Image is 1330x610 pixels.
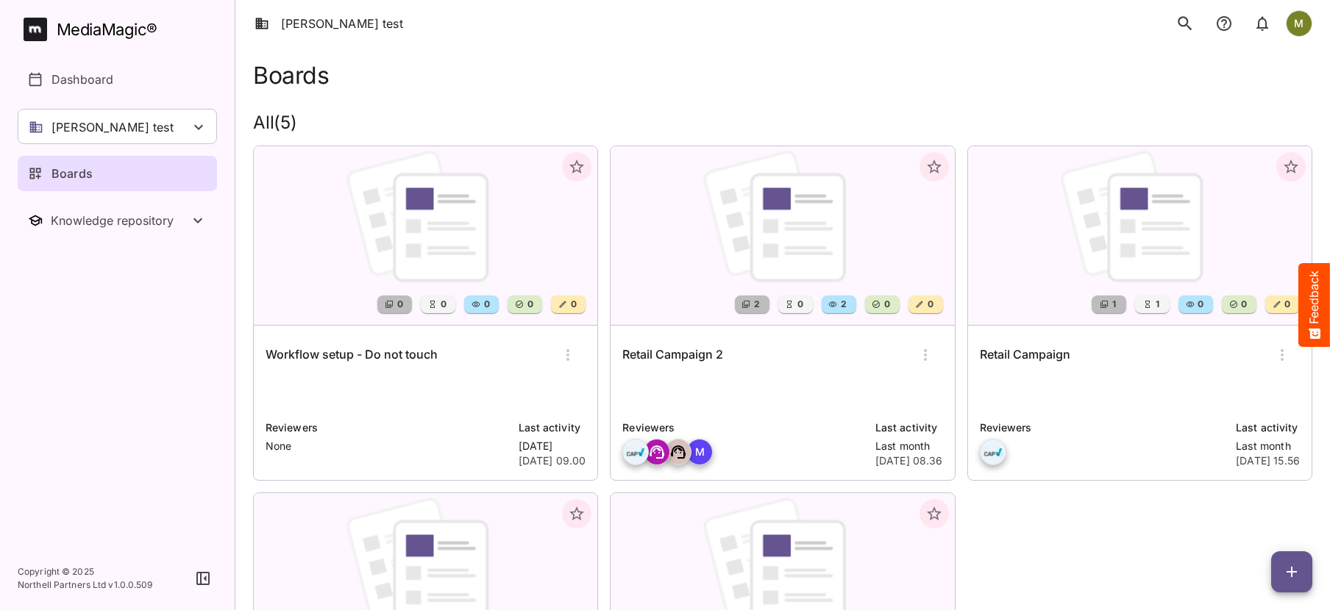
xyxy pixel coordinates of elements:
p: Last activity [1236,420,1300,436]
div: Knowledge repository [51,213,189,228]
span: 1 [1154,297,1159,312]
span: 0 [796,297,803,312]
p: Reviewers [266,420,510,436]
span: 0 [1240,297,1247,312]
div: M [1286,10,1312,37]
span: 0 [439,297,447,312]
span: 0 [396,297,403,312]
h6: Retail Campaign [980,345,1070,365]
span: 0 [883,297,890,312]
p: Northell Partners Ltd v 1.0.0.509 [18,578,153,592]
p: Dashboard [51,71,113,88]
p: Last activity [519,420,586,436]
p: Reviewers [980,420,1228,436]
span: 0 [483,297,490,312]
button: Toggle Knowledge repository [18,203,217,238]
p: None [266,439,510,453]
h6: Workflow setup - Do not touch [266,345,438,365]
img: Workflow setup - Do not touch [254,146,597,325]
a: Dashboard [18,62,217,97]
span: 0 [1196,297,1203,312]
button: notifications [1209,8,1239,39]
p: Last month [1236,439,1300,453]
span: 0 [926,297,934,312]
p: [DATE] 15.56 [1236,453,1300,468]
a: MediaMagic® [24,18,217,41]
span: 2 [753,297,760,312]
span: 0 [526,297,533,312]
button: Feedback [1298,263,1330,347]
h6: Retail Campaign 2 [622,345,723,365]
span: 0 [569,297,577,312]
div: M [686,439,713,465]
h2: All ( 5 ) [253,112,1312,134]
p: Last activity [875,420,943,436]
span: 1 [1111,297,1116,312]
span: 0 [1283,297,1290,312]
p: [DATE] [519,439,586,453]
h1: Boards [253,62,329,89]
img: Retail Campaign [968,146,1312,325]
nav: Knowledge repository [18,203,217,238]
p: [DATE] 09.00 [519,453,586,468]
p: Boards [51,165,93,182]
div: MediaMagic ® [57,18,157,42]
a: Boards [18,156,217,191]
p: Copyright © 2025 [18,565,153,578]
p: [PERSON_NAME] test [51,118,174,136]
p: Last month [875,439,943,453]
button: notifications [1248,8,1277,39]
span: 2 [839,297,847,312]
p: [DATE] 08.36 [875,453,943,468]
p: Reviewers [622,420,867,436]
button: search [1170,8,1201,39]
img: Retail Campaign 2 [611,146,954,325]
